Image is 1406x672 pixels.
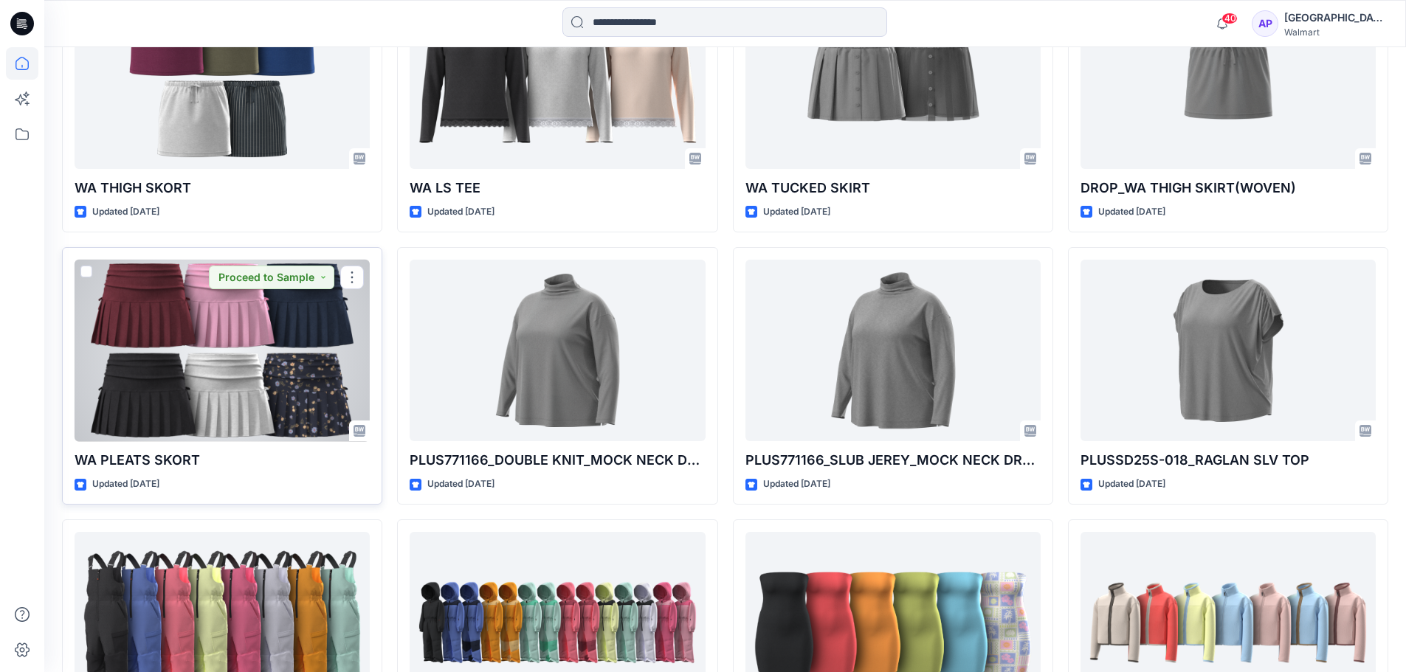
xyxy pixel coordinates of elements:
[745,260,1041,442] a: PLUS771166_SLUB JEREY_MOCK NECK DROP SHOULDER TOP
[410,178,705,198] p: WA LS TEE
[1081,178,1376,198] p: DROP_WA THIGH SKIRT(WOVEN)
[1221,13,1238,24] span: 40
[1284,27,1388,38] div: Walmart
[1081,450,1376,471] p: PLUSSD25S-018_RAGLAN SLV TOP
[75,450,370,471] p: WA PLEATS SKORT
[92,204,159,220] p: Updated [DATE]
[745,178,1041,198] p: WA TUCKED SKIRT
[1098,204,1165,220] p: Updated [DATE]
[427,204,494,220] p: Updated [DATE]
[427,477,494,492] p: Updated [DATE]
[92,477,159,492] p: Updated [DATE]
[410,450,705,471] p: PLUS771166_DOUBLE KNIT_MOCK NECK DROP SHOULDER TOP
[1284,9,1388,27] div: [GEOGRAPHIC_DATA]
[745,450,1041,471] p: PLUS771166_SLUB JEREY_MOCK NECK DROP SHOULDER TOP
[763,477,830,492] p: Updated [DATE]
[75,260,370,442] a: WA PLEATS SKORT
[75,178,370,198] p: WA THIGH SKORT
[763,204,830,220] p: Updated [DATE]
[1252,10,1278,37] div: AP
[1098,477,1165,492] p: Updated [DATE]
[410,260,705,442] a: PLUS771166_DOUBLE KNIT_MOCK NECK DROP SHOULDER TOP
[1081,260,1376,442] a: PLUSSD25S-018_RAGLAN SLV TOP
